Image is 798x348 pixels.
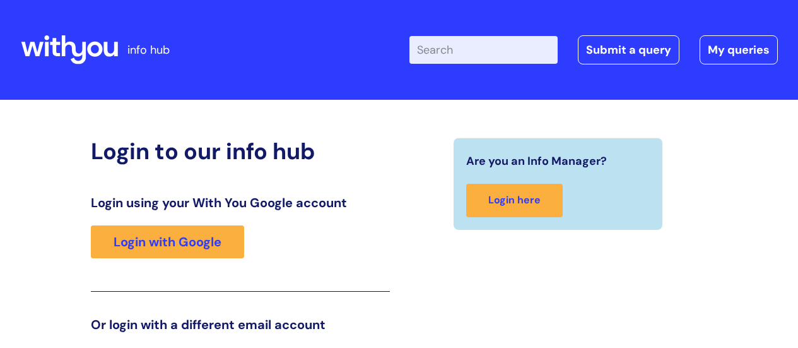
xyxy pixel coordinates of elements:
[466,151,607,171] span: Are you an Info Manager?
[700,35,778,64] a: My queries
[578,35,679,64] a: Submit a query
[91,225,244,258] a: Login with Google
[127,40,170,60] p: info hub
[466,184,563,217] a: Login here
[409,36,558,64] input: Search
[91,317,390,332] h3: Or login with a different email account
[91,138,390,165] h2: Login to our info hub
[91,195,390,210] h3: Login using your With You Google account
